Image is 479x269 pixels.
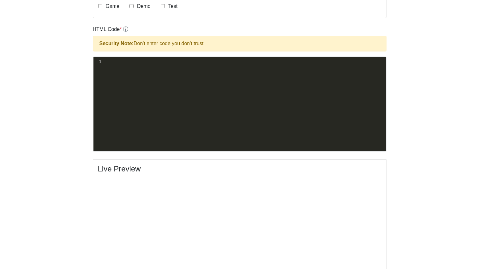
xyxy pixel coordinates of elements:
[93,36,386,51] div: Don't enter code you don't trust
[98,164,381,174] h4: Live Preview
[99,41,134,46] strong: Security Note:
[136,3,151,10] label: Demo
[105,3,120,10] label: Game
[93,58,103,65] div: 1
[167,3,177,10] label: Test
[93,26,128,33] label: HTML Code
